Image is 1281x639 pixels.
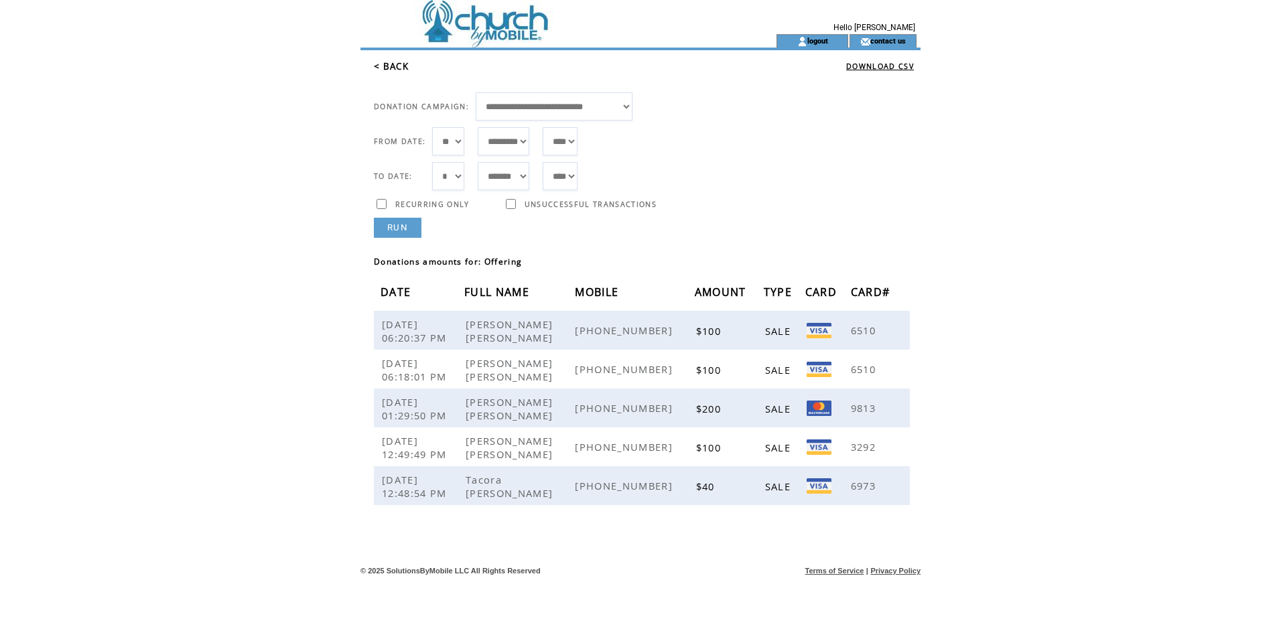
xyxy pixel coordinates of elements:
span: 6973 [851,479,879,492]
span: © 2025 SolutionsByMobile LLC All Rights Reserved [360,567,541,575]
a: FULL NAME [464,287,533,295]
img: Visa [807,362,831,377]
a: RUN [374,218,421,238]
a: Privacy Policy [870,567,921,575]
span: $40 [696,480,718,493]
a: AMOUNT [695,287,750,295]
img: Visa [807,439,831,455]
a: CARD [805,287,840,295]
span: [DATE] 06:20:37 PM [382,317,450,344]
span: CARD# [851,281,894,306]
img: Visa [807,478,831,494]
span: Hello [PERSON_NAME] [833,23,915,32]
span: [PHONE_NUMBER] [575,440,676,453]
span: [DATE] 01:29:50 PM [382,395,450,422]
span: 9813 [851,401,879,415]
span: $100 [696,363,724,376]
span: TO DATE: [374,171,413,181]
span: [PHONE_NUMBER] [575,324,676,337]
span: [DATE] 12:48:54 PM [382,473,450,500]
a: Terms of Service [805,567,864,575]
a: MOBILE [575,287,622,295]
span: $200 [696,402,724,415]
span: MOBILE [575,281,622,306]
a: CARD# [851,287,894,295]
a: contact us [870,36,906,45]
span: DATE [381,281,414,306]
span: [PERSON_NAME] [PERSON_NAME] [466,434,556,461]
img: Visa [807,323,831,338]
a: DOWNLOAD CSV [846,62,914,71]
span: FROM DATE: [374,137,425,146]
span: DONATION CAMPAIGN: [374,102,469,111]
span: $100 [696,441,724,454]
span: SALE [765,480,794,493]
span: [DATE] 12:49:49 PM [382,434,450,461]
span: [DATE] 06:18:01 PM [382,356,450,383]
span: [PERSON_NAME] [PERSON_NAME] [466,317,556,344]
span: FULL NAME [464,281,533,306]
a: logout [807,36,828,45]
span: SALE [765,324,794,338]
span: | [866,567,868,575]
span: Tacora [PERSON_NAME] [466,473,556,500]
span: [PERSON_NAME] [PERSON_NAME] [466,395,556,422]
span: CARD [805,281,840,306]
span: UNSUCCESSFUL TRANSACTIONS [525,200,657,209]
span: [PHONE_NUMBER] [575,401,676,415]
span: 6510 [851,324,879,337]
span: TYPE [764,281,795,306]
a: TYPE [764,287,795,295]
a: DATE [381,287,414,295]
span: SALE [765,402,794,415]
span: 3292 [851,440,879,453]
span: [PHONE_NUMBER] [575,479,676,492]
span: [PHONE_NUMBER] [575,362,676,376]
span: RECURRING ONLY [395,200,470,209]
span: Donations amounts for: Offering [374,256,522,267]
span: AMOUNT [695,281,750,306]
span: SALE [765,363,794,376]
a: < BACK [374,60,409,72]
span: [PERSON_NAME] [PERSON_NAME] [466,356,556,383]
img: account_icon.gif [797,36,807,47]
span: 6510 [851,362,879,376]
img: Mastercard [807,401,831,416]
span: SALE [765,441,794,454]
span: $100 [696,324,724,338]
img: contact_us_icon.gif [860,36,870,47]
